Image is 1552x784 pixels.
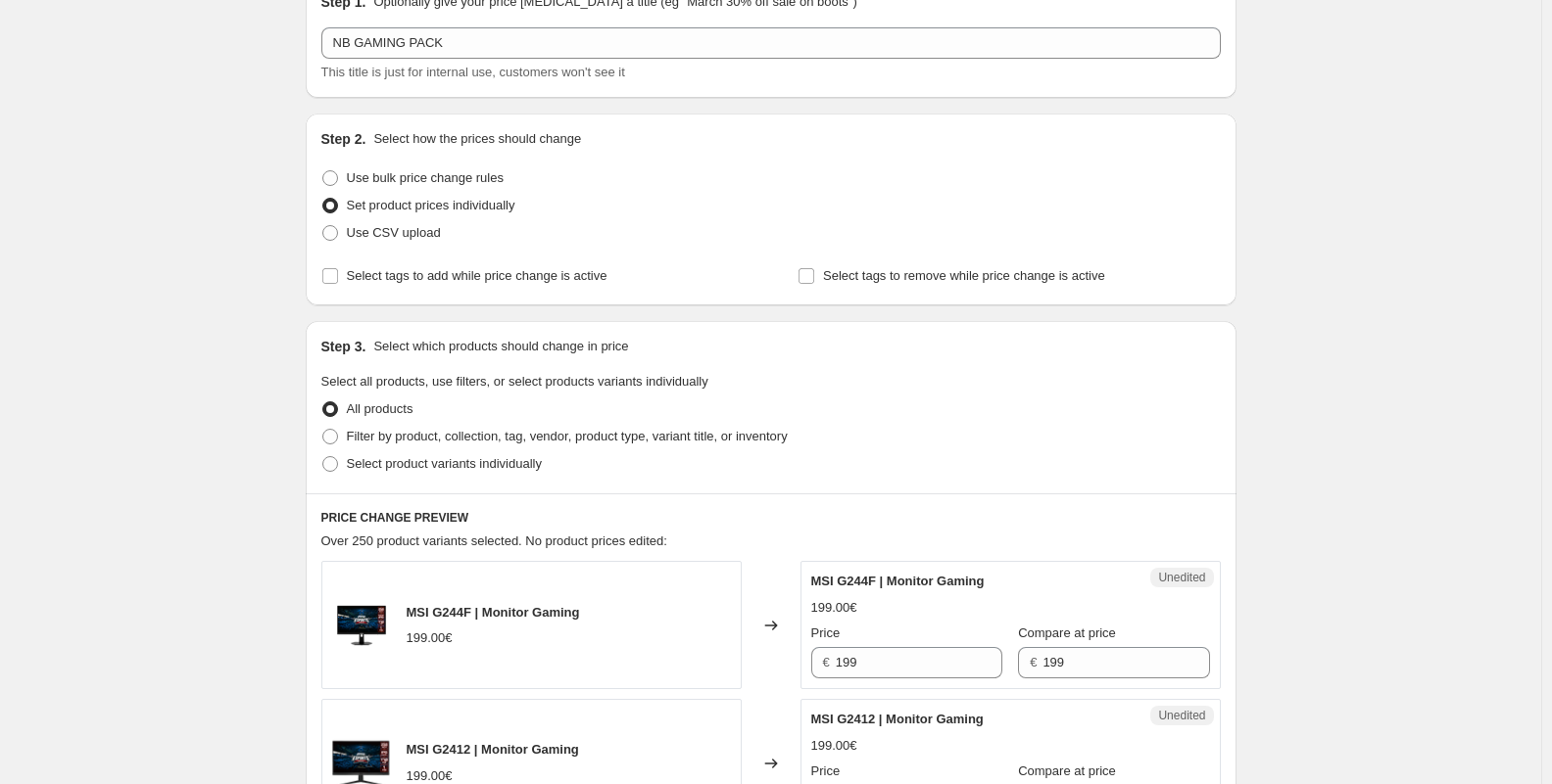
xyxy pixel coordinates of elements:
img: monitor-gaming-msi-g244f_80x.png [332,596,391,655]
span: Unedited [1158,708,1205,723]
span: Select all products, use filters, or select products variants individually [321,374,708,389]
span: € [1030,655,1037,669]
span: Price [811,763,841,778]
h2: Step 2. [321,129,366,149]
p: Select which products should change in price [373,337,628,356]
span: Compare at price [1018,763,1116,778]
span: MSI G2412 | Monitor Gaming [811,712,984,726]
span: Unedited [1158,570,1205,585]
span: Select tags to add while price change is active [347,268,607,283]
span: Use bulk price change rules [347,170,504,185]
span: Select tags to remove while price change is active [823,268,1105,283]
span: Set product prices individually [347,198,515,212]
span: Select product variants individually [347,456,542,471]
h6: PRICE CHANGE PREVIEW [321,510,1221,526]
div: 199.00€ [811,736,857,756]
div: 199.00€ [407,628,453,648]
span: Compare at price [1018,625,1116,640]
span: Filter by product, collection, tag, vendor, product type, variant title, or inventory [347,429,788,443]
p: Select how the prices should change [373,129,581,149]
span: MSI G244F | Monitor Gaming [811,574,985,588]
span: All products [347,401,413,416]
span: Over 250 product variants selected. No product prices edited: [321,533,667,548]
input: 30% off holiday sale [321,27,1221,59]
h2: Step 3. [321,337,366,356]
span: Price [811,625,841,640]
span: € [823,655,830,669]
span: MSI G2412 | Monitor Gaming [407,742,579,757]
span: MSI G244F | Monitor Gaming [407,605,580,620]
span: This title is just for internal use, customers won't see it [321,65,625,79]
div: 199.00€ [811,598,857,618]
span: Use CSV upload [347,225,441,240]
